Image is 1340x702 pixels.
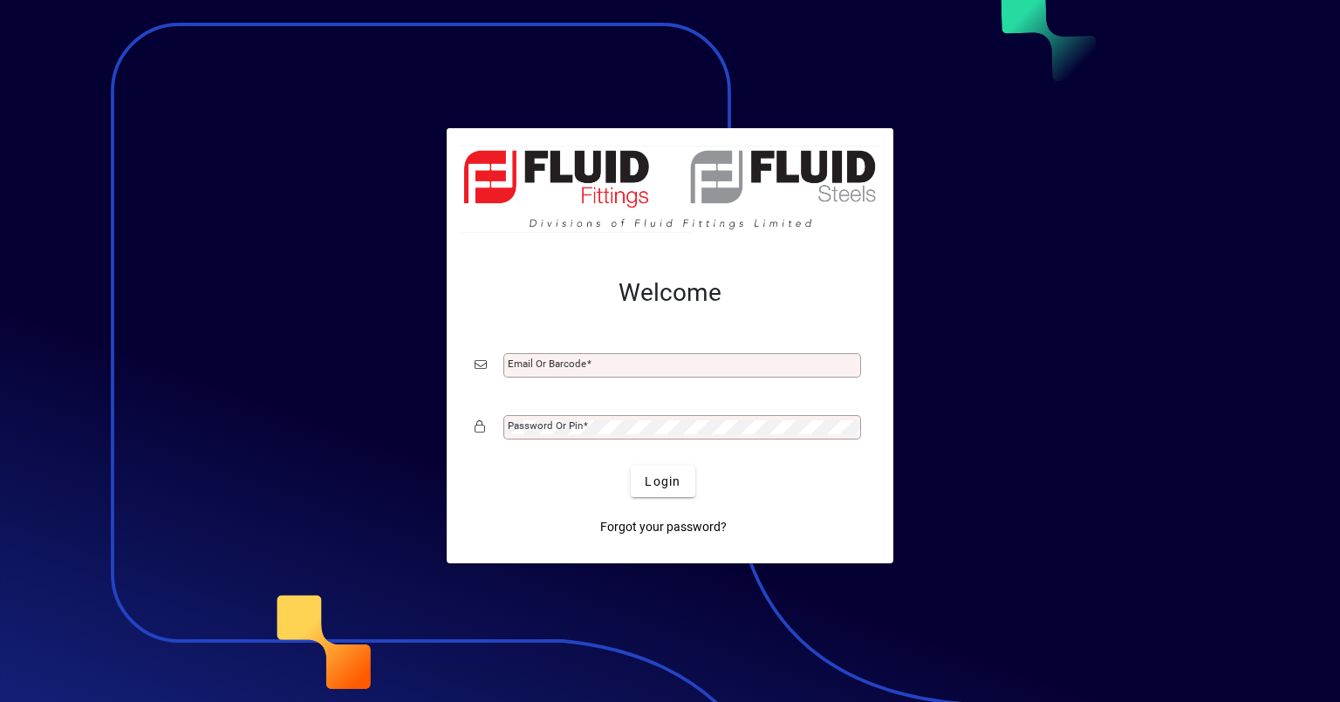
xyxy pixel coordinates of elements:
[508,419,583,432] mat-label: Password or Pin
[631,466,694,497] button: Login
[645,473,680,491] span: Login
[593,511,734,542] a: Forgot your password?
[508,358,586,370] mat-label: Email or Barcode
[475,278,865,308] h2: Welcome
[600,518,727,536] span: Forgot your password?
